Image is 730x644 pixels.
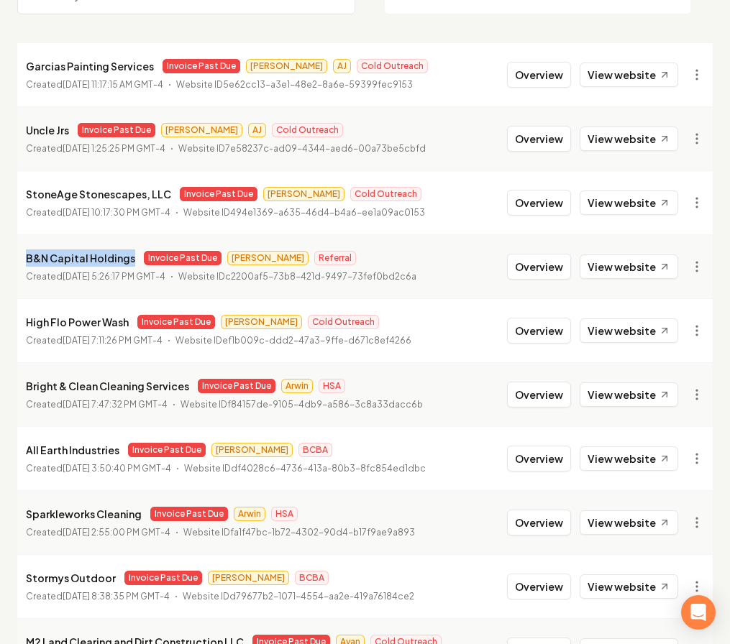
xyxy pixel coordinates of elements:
[580,382,678,407] a: View website
[163,59,240,73] span: Invoice Past Due
[507,382,571,408] button: Overview
[333,59,351,73] span: AJ
[281,379,313,393] span: Arwin
[580,190,678,215] a: View website
[26,57,154,75] p: Garcias Painting Services
[26,441,119,459] p: All Earth Industries
[681,595,716,630] div: Open Intercom Messenger
[580,574,678,599] a: View website
[184,461,426,476] p: Website ID df4028c6-4736-413a-80b3-8fc854ed1dbc
[26,185,171,203] p: StoneAge Stonescapes, LLC
[357,59,428,73] span: Cold Outreach
[26,78,163,92] p: Created
[178,270,416,284] p: Website ID c2200af5-73b8-421d-9497-73fef0bd2c6a
[507,190,571,216] button: Overview
[507,254,571,280] button: Overview
[183,525,415,540] p: Website ID fa1f47bc-1b72-4302-90d4-b17f9ae9a893
[26,249,135,267] p: B&N Capital Holdings
[161,123,242,137] span: [PERSON_NAME]
[26,569,116,586] p: Stormys Outdoor
[26,461,171,476] p: Created
[26,377,189,395] p: Bright & Clean Cleaning Services
[298,443,332,457] span: BCBA
[246,59,327,73] span: [PERSON_NAME]
[221,315,302,329] span: [PERSON_NAME]
[580,63,678,87] a: View website
[208,571,289,585] span: [PERSON_NAME]
[78,123,155,137] span: Invoice Past Due
[183,589,414,604] p: Website ID d79677b2-1071-4554-aa2e-419a76184ce2
[26,313,129,331] p: High Flo Power Wash
[26,270,165,284] p: Created
[178,142,426,156] p: Website ID 7e58237c-ad09-4344-aed6-00a73be5cbfd
[63,335,163,346] time: [DATE] 7:11:26 PM GMT-4
[271,507,298,521] span: HSA
[26,589,170,604] p: Created
[319,379,345,393] span: HSA
[150,507,228,521] span: Invoice Past Due
[580,318,678,343] a: View website
[308,315,379,329] span: Cold Outreach
[63,399,168,410] time: [DATE] 7:47:32 PM GMT-4
[63,271,165,282] time: [DATE] 5:26:17 PM GMT-4
[137,315,215,329] span: Invoice Past Due
[26,505,142,523] p: Sparkleworks Cleaning
[507,574,571,599] button: Overview
[63,207,170,218] time: [DATE] 10:17:30 PM GMT-4
[580,254,678,279] a: View website
[580,510,678,535] a: View website
[272,123,343,137] span: Cold Outreach
[176,78,413,92] p: Website ID 5e62cc13-a3e1-48e2-8a6e-59399fec9153
[263,187,345,201] span: [PERSON_NAME]
[295,571,329,585] span: BCBA
[128,443,206,457] span: Invoice Past Due
[227,251,309,265] span: [PERSON_NAME]
[26,142,165,156] p: Created
[26,397,168,412] p: Created
[63,143,165,154] time: [DATE] 1:25:25 PM GMT-4
[183,206,425,220] p: Website ID 494e1369-a635-46d4-b4a6-ee1a09ac0153
[175,333,411,348] p: Website ID ef1b009c-ddd2-47a3-9ffe-d671c8ef4266
[63,591,170,602] time: [DATE] 8:38:35 PM GMT-4
[580,446,678,471] a: View website
[180,187,257,201] span: Invoice Past Due
[63,527,170,538] time: [DATE] 2:55:00 PM GMT-4
[26,206,170,220] p: Created
[314,251,356,265] span: Referral
[350,187,421,201] span: Cold Outreach
[211,443,293,457] span: [PERSON_NAME]
[507,510,571,535] button: Overview
[26,333,163,348] p: Created
[507,446,571,471] button: Overview
[234,507,265,521] span: Arwin
[198,379,275,393] span: Invoice Past Due
[124,571,202,585] span: Invoice Past Due
[507,126,571,152] button: Overview
[26,525,170,540] p: Created
[63,79,163,90] time: [DATE] 11:17:15 AM GMT-4
[507,62,571,88] button: Overview
[181,397,423,412] p: Website ID f84157de-9105-4db9-a586-3c8a33dacc6b
[144,251,222,265] span: Invoice Past Due
[580,126,678,151] a: View website
[507,318,571,344] button: Overview
[248,123,266,137] span: AJ
[63,463,171,474] time: [DATE] 3:50:40 PM GMT-4
[26,121,69,139] p: Uncle Jrs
